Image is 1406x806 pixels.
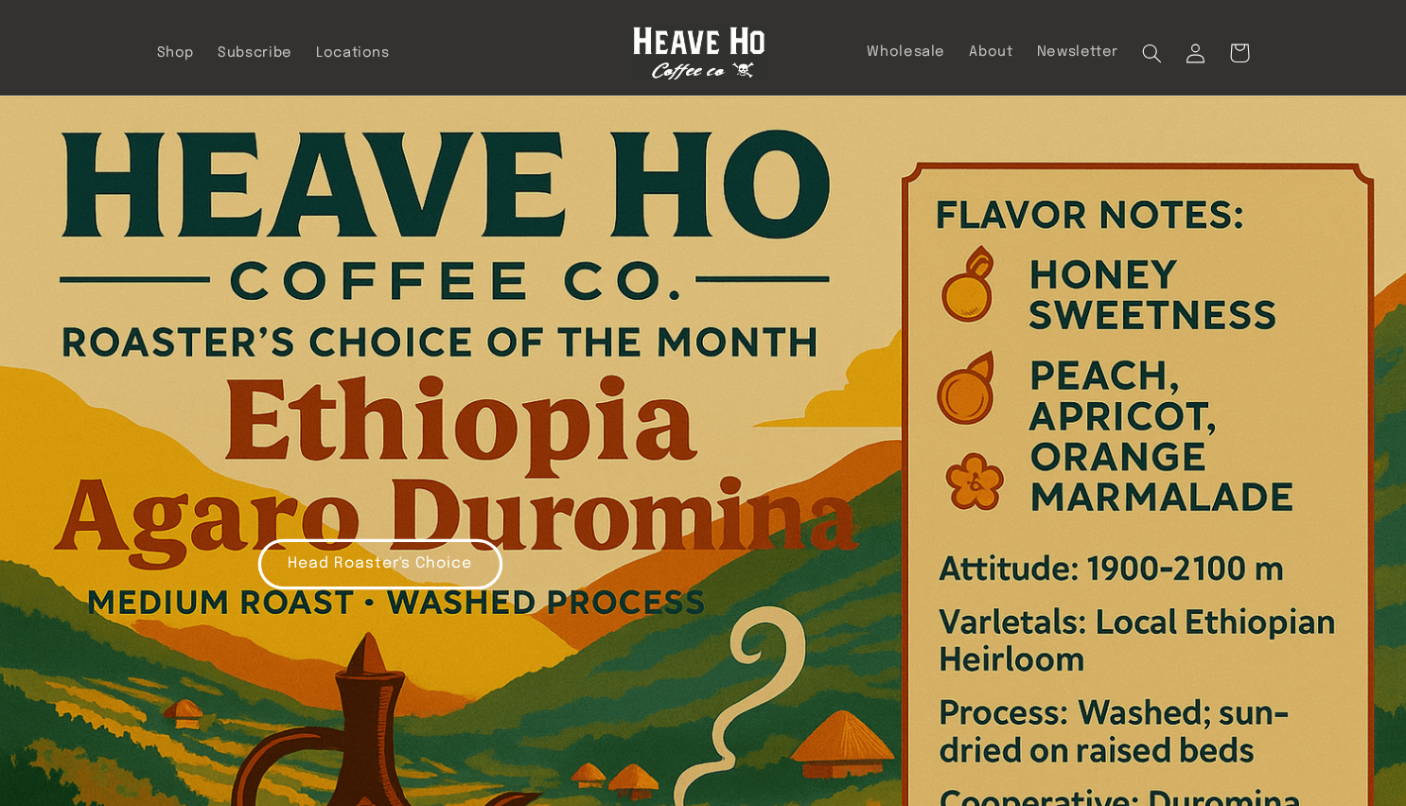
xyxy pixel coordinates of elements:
a: About [958,31,1025,73]
a: Subscribe [206,32,305,74]
a: Locations [304,32,401,74]
span: Shop [157,44,195,62]
img: Heave Ho Coffee Co [633,26,765,80]
span: Newsletter [1037,44,1118,61]
span: About [969,44,1012,61]
a: Shop [145,32,206,74]
span: Wholesale [867,44,945,61]
a: Wholesale [855,31,958,73]
span: Locations [316,44,390,62]
a: Head Roaster's Choice [258,539,502,589]
span: Subscribe [218,44,292,62]
summary: Search [1131,31,1174,75]
a: Newsletter [1025,31,1131,73]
